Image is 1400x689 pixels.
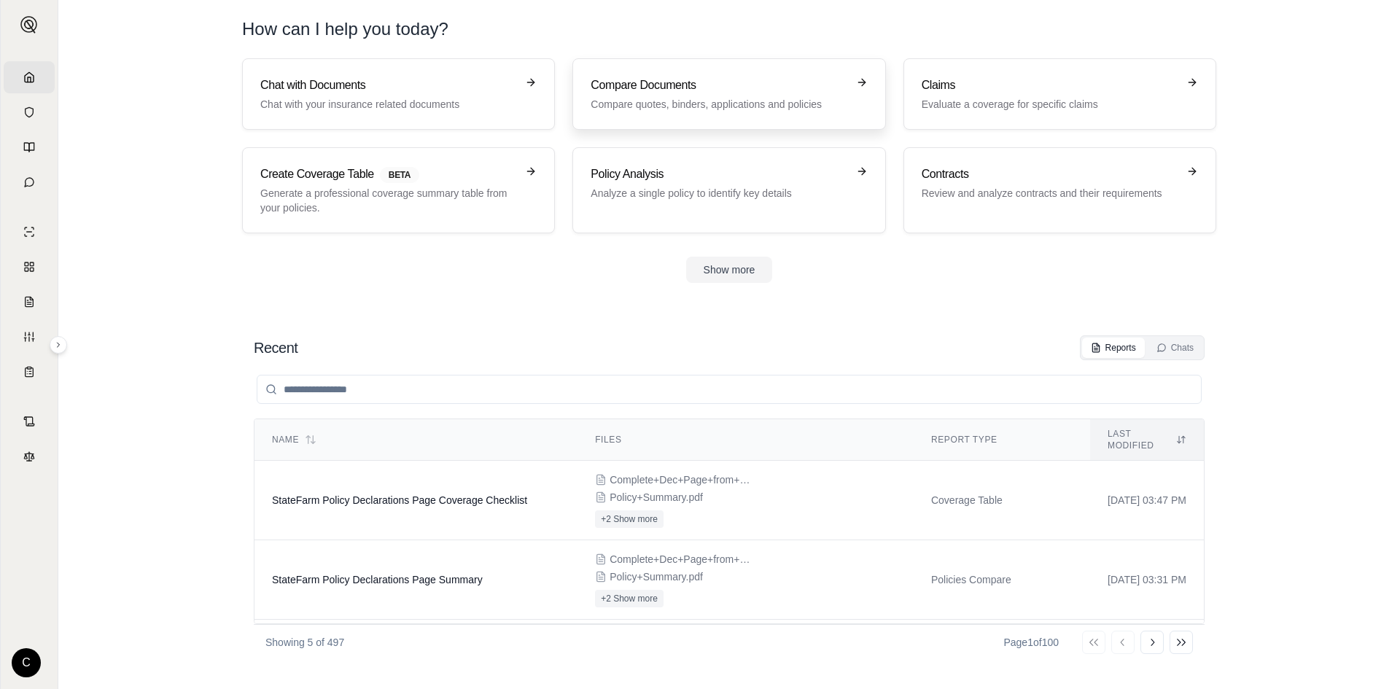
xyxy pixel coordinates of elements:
[1003,635,1059,650] div: Page 1 of 100
[260,186,516,215] p: Generate a professional coverage summary table from your policies.
[1148,338,1202,358] button: Chats
[922,166,1178,183] h3: Contracts
[591,77,847,94] h3: Compare Documents
[272,434,560,445] div: Name
[610,472,755,487] span: Complete+Dec+Page+from+Current+StateFarm+Policy.pdf
[922,77,1178,94] h3: Claims
[4,61,55,93] a: Home
[922,97,1178,112] p: Evaluate a coverage for specific claims
[12,648,41,677] div: C
[591,186,847,201] p: Analyze a single policy to identify key details
[4,321,55,353] a: Custom Report
[1082,338,1145,358] button: Reports
[265,635,344,650] p: Showing 5 of 497
[686,257,773,283] button: Show more
[914,461,1090,540] td: Coverage Table
[260,97,516,112] p: Chat with your insurance related documents
[272,574,483,585] span: StateFarm Policy Declarations Page Summary
[4,216,55,248] a: Single Policy
[4,405,55,437] a: Contract Analysis
[50,336,67,354] button: Expand sidebar
[4,440,55,472] a: Legal Search Engine
[610,490,703,505] span: Policy+Summary.pdf
[380,167,419,183] span: BETA
[242,58,555,130] a: Chat with DocumentsChat with your insurance related documents
[591,97,847,112] p: Compare quotes, binders, applications and policies
[4,251,55,283] a: Policy Comparisons
[1090,461,1204,540] td: [DATE] 03:47 PM
[242,147,555,233] a: Create Coverage TableBETAGenerate a professional coverage summary table from your policies.
[4,96,55,128] a: Documents Vault
[595,590,664,607] button: +2 Show more
[1090,620,1204,676] td: [DATE] 01:07 PM
[591,166,847,183] h3: Policy Analysis
[20,16,38,34] img: Expand sidebar
[4,286,55,318] a: Claim Coverage
[610,569,703,584] span: Policy+Summary.pdf
[922,186,1178,201] p: Review and analyze contracts and their requirements
[15,10,44,39] button: Expand sidebar
[914,419,1090,461] th: Report Type
[4,131,55,163] a: Prompt Library
[903,147,1216,233] a: ContractsReview and analyze contracts and their requirements
[914,620,1090,676] td: Policies Compare
[572,58,885,130] a: Compare DocumentsCompare quotes, binders, applications and policies
[4,356,55,388] a: Coverage Table
[914,540,1090,620] td: Policies Compare
[242,17,448,41] h1: How can I help you today?
[254,338,297,358] h2: Recent
[260,166,516,183] h3: Create Coverage Table
[595,510,664,528] button: +2 Show more
[272,494,527,506] span: StateFarm Policy Declarations Page Coverage Checklist
[1091,342,1136,354] div: Reports
[903,58,1216,130] a: ClaimsEvaluate a coverage for specific claims
[1090,540,1204,620] td: [DATE] 03:31 PM
[260,77,516,94] h3: Chat with Documents
[572,147,885,233] a: Policy AnalysisAnalyze a single policy to identify key details
[577,419,914,461] th: Files
[1156,342,1194,354] div: Chats
[4,166,55,198] a: Chat
[610,552,755,567] span: Complete+Dec+Page+from+Current+StateFarm+Policy.pdf
[1108,428,1186,451] div: Last modified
